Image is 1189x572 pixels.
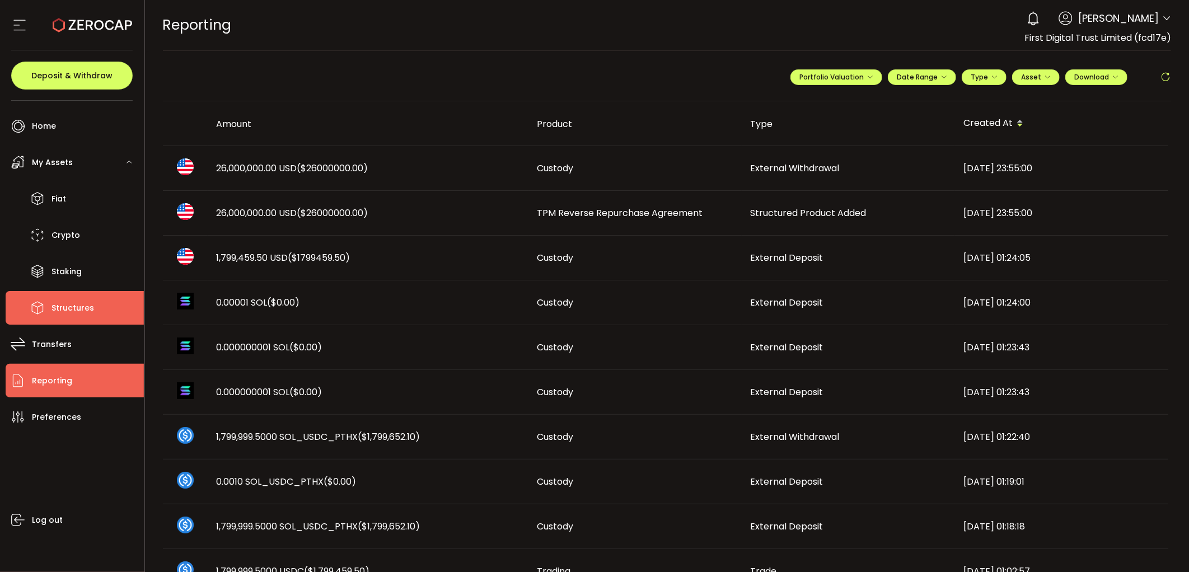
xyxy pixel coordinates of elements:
[217,430,420,443] span: 1,799,999.5000 SOL_USDC_PTHX
[217,341,322,354] span: 0.000000001 SOL
[177,158,194,175] img: usd_portfolio.svg
[955,162,1168,175] div: [DATE] 23:55:00
[1078,11,1159,26] span: [PERSON_NAME]
[751,430,840,443] span: External Withdrawal
[1074,72,1118,82] span: Download
[537,162,574,175] span: Custody
[955,251,1168,264] div: [DATE] 01:24:05
[217,296,300,309] span: 0.00001 SOL
[217,162,368,175] span: 26,000,000.00 USD
[751,341,823,354] span: External Deposit
[177,293,194,310] img: sol_portfolio.png
[177,517,194,533] img: sol_usdc_pthx_portfolio.png
[955,430,1168,443] div: [DATE] 01:22:40
[358,430,420,443] span: ($1,799,652.10)
[955,207,1168,219] div: [DATE] 23:55:00
[955,296,1168,309] div: [DATE] 01:24:00
[32,118,56,134] span: Home
[955,520,1168,533] div: [DATE] 01:18:18
[751,475,823,488] span: External Deposit
[537,475,574,488] span: Custody
[897,72,947,82] span: Date Range
[358,520,420,533] span: ($1,799,652.10)
[297,162,368,175] span: ($26000000.00)
[32,336,72,353] span: Transfers
[177,427,194,444] img: sol_usdc_pthx_portfolio.png
[288,251,350,264] span: ($1799459.50)
[528,118,742,130] div: Product
[751,520,823,533] span: External Deposit
[32,409,81,425] span: Preferences
[888,69,956,85] button: Date Range
[537,296,574,309] span: Custody
[217,251,350,264] span: 1,799,459.50 USD
[1065,69,1127,85] button: Download
[971,72,998,82] span: Type
[742,118,955,130] div: Type
[177,248,194,265] img: usd_portfolio.svg
[177,472,194,489] img: sol_usdc_pthx_portfolio.png
[297,207,368,219] span: ($26000000.00)
[217,207,368,219] span: 26,000,000.00 USD
[955,386,1168,398] div: [DATE] 01:23:43
[537,251,574,264] span: Custody
[177,382,194,399] img: sol_portfolio.png
[52,264,82,280] span: Staking
[537,386,574,398] span: Custody
[32,512,63,528] span: Log out
[290,386,322,398] span: ($0.00)
[177,203,194,220] img: usd_portfolio.svg
[290,341,322,354] span: ($0.00)
[751,162,840,175] span: External Withdrawal
[751,207,867,219] span: Structured Product Added
[208,118,528,130] div: Amount
[1133,518,1189,572] iframe: Chat Widget
[790,69,882,85] button: Portfolio Valuation
[751,251,823,264] span: External Deposit
[537,430,574,443] span: Custody
[324,475,357,488] span: ($0.00)
[751,296,823,309] span: External Deposit
[537,341,574,354] span: Custody
[177,337,194,354] img: sol_portfolio.png
[52,191,66,207] span: Fiat
[52,227,80,243] span: Crypto
[1021,72,1041,82] span: Asset
[31,72,113,79] span: Deposit & Withdraw
[217,386,322,398] span: 0.000000001 SOL
[955,114,1168,133] div: Created At
[163,15,232,35] span: Reporting
[1024,31,1171,44] span: First Digital Trust Limited (fcd17e)
[268,296,300,309] span: ($0.00)
[217,520,420,533] span: 1,799,999.5000 SOL_USDC_PTHX
[537,520,574,533] span: Custody
[751,386,823,398] span: External Deposit
[955,475,1168,488] div: [DATE] 01:19:01
[537,207,703,219] span: TPM Reverse Repurchase Agreement
[52,300,94,316] span: Structures
[32,373,72,389] span: Reporting
[11,62,133,90] button: Deposit & Withdraw
[217,475,357,488] span: 0.0010 SOL_USDC_PTHX
[962,69,1007,85] button: Type
[1012,69,1060,85] button: Asset
[955,341,1168,354] div: [DATE] 01:23:43
[32,154,73,171] span: My Assets
[799,72,873,82] span: Portfolio Valuation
